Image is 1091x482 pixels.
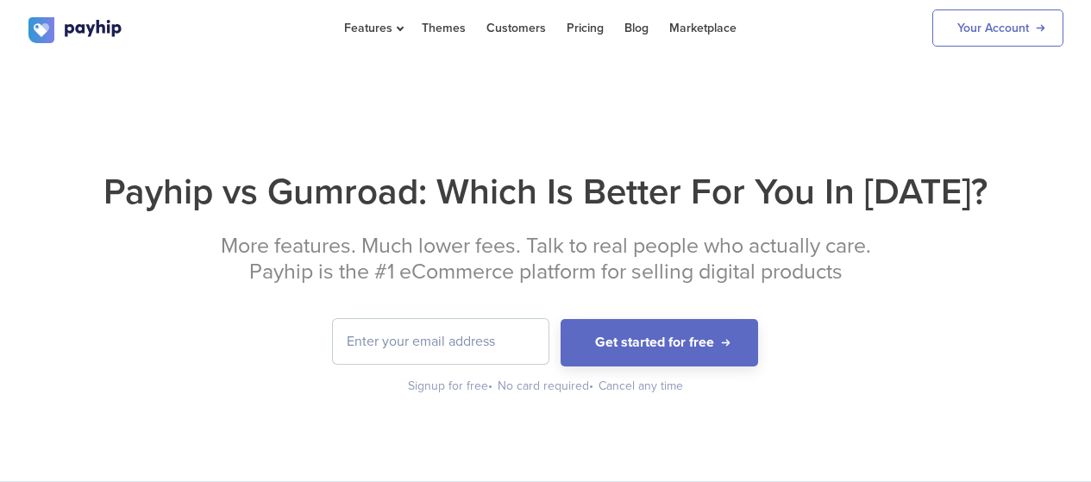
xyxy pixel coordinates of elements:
button: Get started for free [561,319,758,366]
span: Features [344,21,401,35]
h2: More features. Much lower fees. Talk to real people who actually care. Payhip is the #1 eCommerce... [28,233,1063,285]
input: Enter your email address [333,319,549,364]
div: Signup for free [408,378,494,395]
h1: Payhip vs Gumroad: Which Is Better For You In [DATE]? [28,168,1063,216]
span: • [589,379,593,393]
a: Your Account [932,9,1063,47]
div: Cancel any time [599,378,683,395]
img: logo.svg [28,17,123,43]
span: • [488,379,492,393]
div: No card required [498,378,595,395]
